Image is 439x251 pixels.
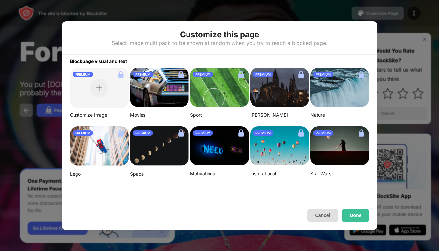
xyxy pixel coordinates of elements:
[73,72,93,77] div: PREMIUM
[310,126,369,166] img: image-22-small.png
[70,171,129,177] div: Lego
[250,112,309,118] div: [PERSON_NAME]
[310,171,369,177] div: Star Wars
[313,72,333,77] div: PREMIUM
[133,72,153,77] div: PREMIUM
[250,68,309,107] img: aditya-vyas-5qUJfO4NU4o-unsplash-small.png
[296,128,306,138] img: lock.svg
[133,130,153,136] div: PREMIUM
[112,40,328,46] div: Select Image multi pack to be shown at random when you try to reach a blocked page.
[116,69,126,80] img: lock.svg
[296,69,306,80] img: lock.svg
[310,68,369,107] img: aditya-chinchure-LtHTe32r_nA-unsplash.png
[193,130,213,136] div: PREMIUM
[310,112,369,118] div: Nature
[193,72,213,77] div: PREMIUM
[70,126,129,166] img: mehdi-messrro-gIpJwuHVwt0-unsplash-small.png
[307,209,338,222] button: Cancel
[250,126,309,166] img: ian-dooley-DuBNA1QMpPA-unsplash-small.png
[130,68,189,107] img: image-26.png
[176,128,186,138] img: lock.svg
[236,69,246,80] img: lock.svg
[130,112,189,118] div: Movies
[62,55,377,64] div: Blockpage visual and text
[253,72,273,77] div: PREMIUM
[190,171,249,177] div: Motivational
[236,128,246,138] img: lock.svg
[253,130,273,136] div: PREMIUM
[130,126,189,166] img: linda-xu-KsomZsgjLSA-unsplash.png
[313,130,333,136] div: PREMIUM
[190,112,249,118] div: Sport
[70,112,129,118] div: Customize Image
[96,85,102,91] img: plus.svg
[356,128,366,138] img: lock.svg
[190,126,249,166] img: alexis-fauvet-qfWf9Muwp-c-unsplash-small.png
[342,209,369,222] button: Done
[356,69,366,80] img: lock.svg
[130,171,189,177] div: Space
[116,128,126,138] img: lock.svg
[180,29,259,40] div: Customize this page
[190,68,249,107] img: jeff-wang-p2y4T4bFws4-unsplash-small.png
[250,171,309,177] div: Inspirational
[73,130,93,136] div: PREMIUM
[176,69,186,80] img: lock.svg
